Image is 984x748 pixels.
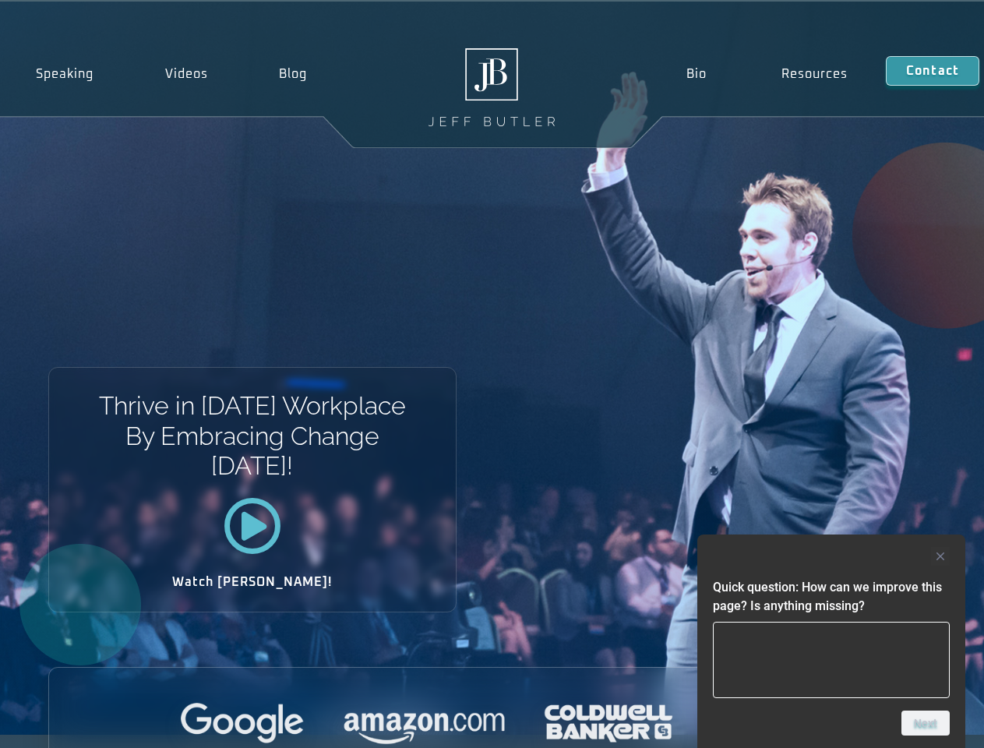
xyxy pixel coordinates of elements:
[713,622,950,698] textarea: Quick question: How can we improve this page? Is anything missing?
[906,65,959,77] span: Contact
[97,391,407,481] h1: Thrive in [DATE] Workplace By Embracing Change [DATE]!
[243,56,343,92] a: Blog
[648,56,885,92] nav: Menu
[886,56,979,86] a: Contact
[744,56,886,92] a: Resources
[648,56,744,92] a: Bio
[931,547,950,566] button: Hide survey
[104,576,401,588] h2: Watch [PERSON_NAME]!
[713,578,950,616] h2: Quick question: How can we improve this page? Is anything missing?
[129,56,244,92] a: Videos
[713,547,950,736] div: Quick question: How can we improve this page? Is anything missing?
[901,711,950,736] button: Next question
